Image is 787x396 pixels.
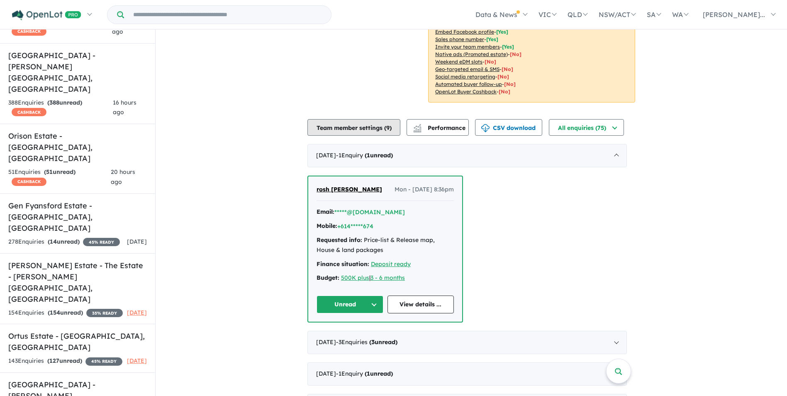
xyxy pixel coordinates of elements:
[504,81,516,87] span: [No]
[8,50,147,95] h5: [GEOGRAPHIC_DATA] - [PERSON_NAME][GEOGRAPHIC_DATA] , [GEOGRAPHIC_DATA]
[497,73,509,80] span: [No]
[371,338,375,346] span: 3
[435,88,497,95] u: OpenLot Buyer Cashback
[341,274,369,281] a: 500K plus
[46,168,53,176] span: 51
[367,152,370,159] span: 1
[414,124,465,132] span: Performance
[317,274,339,281] strong: Budget:
[317,260,369,268] strong: Finance situation:
[317,235,454,255] div: Price-list & Release map, House & land packages
[369,338,397,346] strong: ( unread)
[481,124,490,132] img: download icon
[50,238,57,245] span: 14
[435,73,495,80] u: Social media retargeting
[317,222,337,230] strong: Mobile:
[12,27,46,36] span: CASHBACK
[502,66,513,72] span: [No]
[307,331,627,354] div: [DATE]
[8,330,147,353] h5: Ortus Estate - [GEOGRAPHIC_DATA] , [GEOGRAPHIC_DATA]
[413,127,422,132] img: bar-chart.svg
[395,185,454,195] span: Mon - [DATE] 8:36pm
[386,124,390,132] span: 9
[414,124,421,129] img: line-chart.svg
[510,51,521,57] span: [No]
[47,357,82,364] strong: ( unread)
[486,36,498,42] span: [ Yes ]
[317,236,362,244] strong: Requested info:
[8,356,122,366] div: 143 Enquir ies
[307,362,627,386] div: [DATE]
[8,98,113,118] div: 388 Enquir ies
[307,119,400,136] button: Team member settings (9)
[8,308,123,318] div: 154 Enquir ies
[703,10,765,19] span: [PERSON_NAME]...
[336,152,393,159] span: - 1 Enquir y
[127,238,147,245] span: [DATE]
[435,81,502,87] u: Automated buyer follow-up
[365,152,393,159] strong: ( unread)
[12,10,81,20] img: Openlot PRO Logo White
[435,36,484,42] u: Sales phone number
[49,99,59,106] span: 388
[435,66,499,72] u: Geo-targeted email & SMS
[12,178,46,186] span: CASHBACK
[83,238,120,246] span: 45 % READY
[435,59,482,65] u: Weekend eDM slots
[317,208,334,215] strong: Email:
[126,6,329,24] input: Try estate name, suburb, builder or developer
[48,309,83,316] strong: ( unread)
[111,168,135,186] span: 20 hours ago
[48,238,80,245] strong: ( unread)
[317,186,382,193] span: rosh [PERSON_NAME]
[112,18,136,35] span: 15 hours ago
[317,273,454,283] div: |
[365,370,393,377] strong: ( unread)
[8,200,147,234] h5: Gen Fyansford Estate - [GEOGRAPHIC_DATA] , [GEOGRAPHIC_DATA]
[127,309,147,316] span: [DATE]
[12,108,46,116] span: CASHBACK
[435,44,500,50] u: Invite your team members
[387,296,454,313] a: View details ...
[502,44,514,50] span: [ Yes ]
[336,370,393,377] span: - 1 Enquir y
[113,99,136,116] span: 16 hours ago
[8,130,147,164] h5: Orison Estate - [GEOGRAPHIC_DATA] , [GEOGRAPHIC_DATA]
[336,338,397,346] span: - 3 Enquir ies
[127,357,147,364] span: [DATE]
[435,29,494,35] u: Embed Facebook profile
[496,29,508,35] span: [ Yes ]
[407,119,469,136] button: Performance
[8,237,120,247] div: 278 Enquir ies
[8,260,147,305] h5: [PERSON_NAME] Estate - The Estate - [PERSON_NAME][GEOGRAPHIC_DATA] , [GEOGRAPHIC_DATA]
[8,167,111,187] div: 51 Enquir ies
[435,51,508,57] u: Native ads (Promoted estate)
[317,296,383,313] button: Unread
[44,168,76,176] strong: ( unread)
[85,357,122,366] span: 45 % READY
[49,357,59,364] span: 127
[371,260,411,268] a: Deposit ready
[47,99,82,106] strong: ( unread)
[370,274,405,281] a: 3 - 6 months
[307,144,627,167] div: [DATE]
[485,59,496,65] span: [No]
[50,309,60,316] span: 154
[367,370,370,377] span: 1
[499,88,510,95] span: [No]
[317,185,382,195] a: rosh [PERSON_NAME]
[549,119,624,136] button: All enquiries (75)
[86,309,123,317] span: 35 % READY
[475,119,542,136] button: CSV download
